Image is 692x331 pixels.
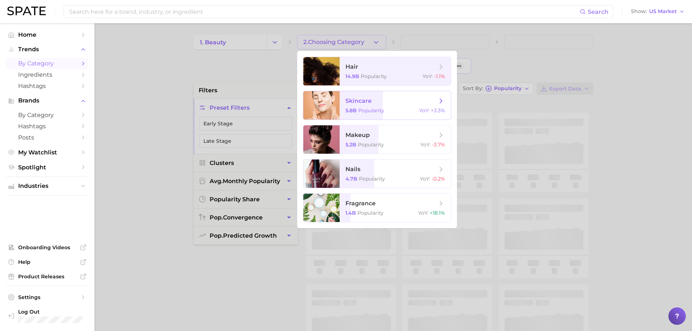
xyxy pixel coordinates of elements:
[430,210,445,216] span: +18.1%
[6,292,89,303] a: Settings
[631,9,647,13] span: Show
[345,141,356,148] span: 5.2b
[6,80,89,92] a: Hashtags
[6,44,89,55] button: Trends
[6,95,89,106] button: Brands
[358,107,384,114] span: Popularity
[6,69,89,80] a: Ingredients
[18,134,76,141] span: Posts
[345,107,357,114] span: 5.8b
[434,73,445,80] span: -1.1%
[18,46,76,53] span: Trends
[431,107,445,114] span: +3.3%
[6,29,89,40] a: Home
[7,7,46,15] img: SPATE
[345,200,376,207] span: fragrance
[432,141,445,148] span: -3.7%
[18,273,76,280] span: Product Releases
[18,294,76,300] span: Settings
[629,7,687,16] button: ShowUS Market
[359,175,385,182] span: Popularity
[18,97,76,104] span: Brands
[6,109,89,121] a: by Category
[18,112,76,118] span: by Category
[345,63,358,70] span: hair
[68,5,580,18] input: Search here for a brand, industry, or ingredient
[6,162,89,173] a: Spotlight
[6,181,89,191] button: Industries
[345,175,357,182] span: 4.7b
[420,175,430,182] span: YoY :
[18,71,76,78] span: Ingredients
[345,73,359,80] span: 14.9b
[6,242,89,253] a: Onboarding Videos
[649,9,677,13] span: US Market
[345,132,370,138] span: makeup
[6,271,89,282] a: Product Releases
[6,132,89,143] a: Posts
[420,141,430,148] span: YoY :
[345,97,372,104] span: skincare
[418,210,428,216] span: YoY :
[588,8,608,15] span: Search
[361,73,387,80] span: Popularity
[18,149,76,156] span: My Watchlist
[345,166,360,173] span: nails
[6,306,89,325] a: Log out. Currently logged in with e-mail lily_rougeot@us.amorepacific.com.
[419,107,429,114] span: YoY :
[6,58,89,69] a: by Category
[18,60,76,67] span: by Category
[18,123,76,130] span: Hashtags
[6,257,89,267] a: Help
[422,73,433,80] span: YoY :
[432,175,445,182] span: -0.2%
[358,141,384,148] span: Popularity
[345,210,356,216] span: 1.4b
[6,147,89,158] a: My Watchlist
[357,210,384,216] span: Popularity
[18,308,106,315] span: Log Out
[297,51,457,228] ul: 2.Choosing Category
[18,244,76,251] span: Onboarding Videos
[18,82,76,89] span: Hashtags
[18,183,76,189] span: Industries
[18,31,76,38] span: Home
[18,164,76,171] span: Spotlight
[18,259,76,265] span: Help
[6,121,89,132] a: Hashtags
